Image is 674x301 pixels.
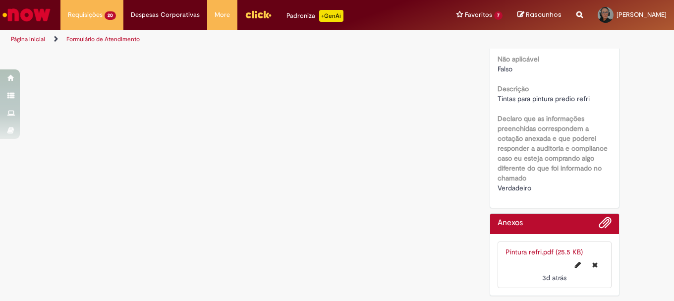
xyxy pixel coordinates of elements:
span: Despesas Corporativas [131,10,200,20]
p: +GenAi [319,10,343,22]
b: Descrição [498,84,529,93]
span: 3d atrás [542,273,566,282]
span: Verdadeiro [498,183,531,192]
span: [PERSON_NAME] [617,10,667,19]
span: Rascunhos [526,10,562,19]
button: Editar nome de arquivo Pintura refri.pdf [569,257,587,273]
b: Não aplicável [498,55,539,63]
img: ServiceNow [1,5,52,25]
ul: Trilhas de página [7,30,442,49]
img: click_logo_yellow_360x200.png [245,7,272,22]
a: Formulário de Atendimento [66,35,140,43]
span: Tintas para pintura predio refri [498,94,590,103]
time: 27/09/2025 16:57:49 [542,273,566,282]
div: Padroniza [286,10,343,22]
a: Pintura refri.pdf (25.5 KB) [505,247,583,256]
span: 7 [494,11,503,20]
a: Rascunhos [517,10,562,20]
a: Página inicial [11,35,45,43]
h2: Anexos [498,219,523,228]
span: Requisições [68,10,103,20]
span: Favoritos [465,10,492,20]
span: Falso [498,64,512,73]
span: More [215,10,230,20]
b: Declaro que as informações preenchidas correspondem a cotação anexada e que poderei responder a a... [498,114,608,182]
button: Adicionar anexos [599,216,612,234]
button: Excluir Pintura refri.pdf [586,257,604,273]
span: 20 [105,11,116,20]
